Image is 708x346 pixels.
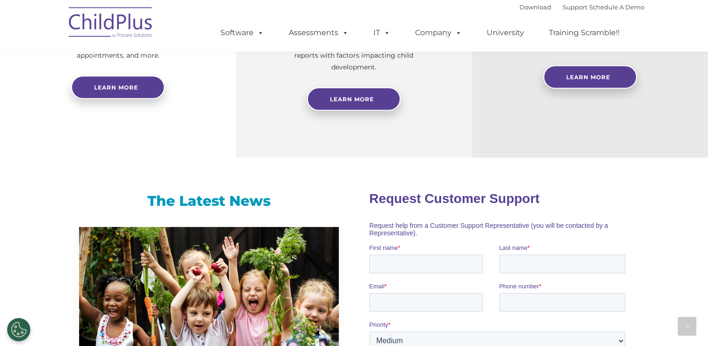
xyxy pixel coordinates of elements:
a: Learn more [71,75,165,99]
a: Training Scramble!! [540,23,629,42]
a: University [477,23,533,42]
a: Software [211,23,273,42]
a: Learn More [307,87,401,111]
a: Assessments [279,23,358,42]
a: Company [406,23,471,42]
a: Learn More [543,65,637,89]
button: Cookies Settings [7,318,30,341]
span: Learn More [330,96,374,103]
font: | [519,3,644,11]
iframe: Chat Widget [555,245,708,346]
span: Last name [130,62,159,69]
a: Download [519,3,551,11]
a: Support [562,3,587,11]
a: Schedule A Demo [589,3,644,11]
h3: The Latest News [79,192,339,211]
span: Learn More [566,74,610,81]
img: ChildPlus by Procare Solutions [64,0,158,47]
span: Learn more [94,84,138,91]
span: Phone number [130,100,170,107]
a: IT [364,23,400,42]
